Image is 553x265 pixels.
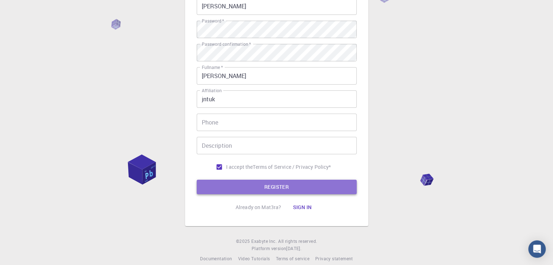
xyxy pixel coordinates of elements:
[202,64,223,70] label: Fullname
[286,245,301,252] a: [DATE].
[251,238,277,244] span: Exabyte Inc.
[200,256,232,261] span: Documentation
[202,87,221,94] label: Affiliation
[252,245,286,252] span: Platform version
[286,245,301,251] span: [DATE] .
[251,238,277,245] a: Exabyte Inc.
[236,238,251,245] span: © 2025
[202,18,224,24] label: Password
[197,180,357,194] button: REGISTER
[200,255,232,262] a: Documentation
[276,256,309,261] span: Terms of service
[528,240,546,258] div: Open Intercom Messenger
[253,163,331,171] p: Terms of Service / Privacy Policy *
[278,238,317,245] span: All rights reserved.
[253,163,331,171] a: Terms of Service / Privacy Policy*
[236,204,281,211] p: Already on Mat3ra?
[226,163,253,171] span: I accept the
[202,41,251,47] label: Password confirmation
[238,256,270,261] span: Video Tutorials
[238,255,270,262] a: Video Tutorials
[315,255,353,262] a: Privacy statement
[287,200,317,215] button: Sign in
[315,256,353,261] span: Privacy statement
[276,255,309,262] a: Terms of service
